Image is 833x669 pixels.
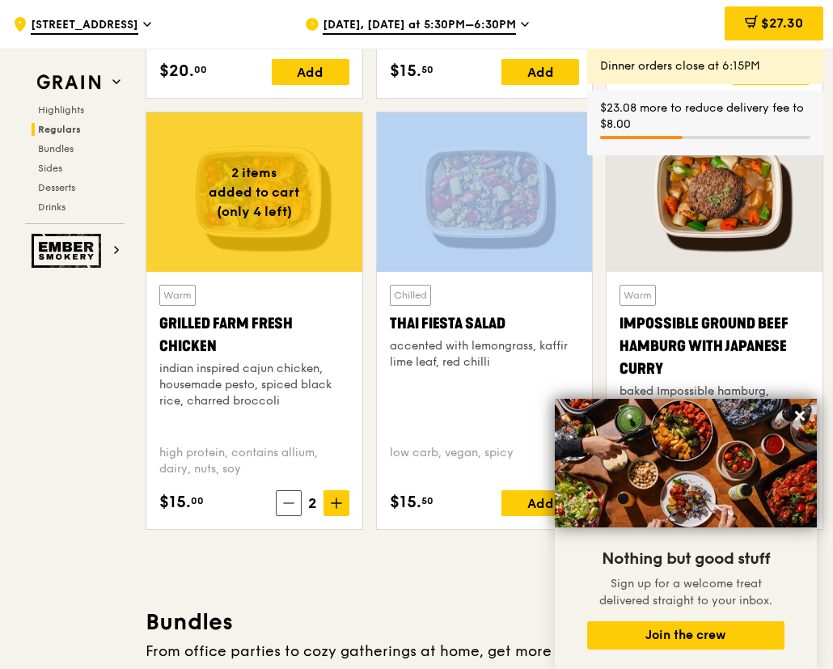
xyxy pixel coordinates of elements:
img: DSC07876-Edit02-Large.jpeg [555,399,817,527]
span: Bundles [38,143,74,155]
span: $27.30 [761,15,803,31]
span: [STREET_ADDRESS] [31,17,138,35]
div: indian inspired cajun chicken, housemade pesto, spiced black rice, charred broccoli [159,361,349,409]
div: Add [501,490,579,516]
div: Add [501,59,579,85]
span: $15. [390,59,421,83]
div: Warm [159,285,196,306]
span: $15. [159,490,191,514]
span: Sides [38,163,62,174]
span: 2 [302,492,323,514]
div: baked Impossible hamburg, Japanese curry, poached okra and carrots [619,383,810,432]
span: 50 [421,494,433,507]
h3: Bundles [146,608,823,637]
span: Sign up for a welcome treat delivered straight to your inbox. [599,577,772,608]
span: Desserts [38,182,75,193]
span: 00 [191,494,204,507]
div: accented with lemongrass, kaffir lime leaf, red chilli [390,338,580,370]
img: Grain web logo [32,68,106,97]
span: Highlights [38,104,84,116]
div: Grilled Farm Fresh Chicken [159,312,349,358]
img: Ember Smokery web logo [32,234,106,268]
div: Dinner orders close at 6:15PM [600,58,810,74]
div: low carb, vegan, spicy [390,445,580,477]
div: From office parties to cozy gatherings at home, get more meals and more bang for your buck. [146,640,823,663]
div: Warm [619,285,656,306]
div: Impossible Ground Beef Hamburg with Japanese Curry [619,312,810,380]
span: [DATE], [DATE] at 5:30PM–6:30PM [323,17,516,35]
div: Add [272,59,349,85]
div: Thai Fiesta Salad [390,312,580,335]
div: $23.08 more to reduce delivery fee to $8.00 [600,100,810,133]
span: $15. [390,490,421,514]
span: Nothing but good stuff [602,549,770,569]
span: Regulars [38,124,81,135]
span: $20. [159,59,194,83]
div: high protein, contains allium, dairy, nuts, soy [159,445,349,477]
div: Chilled [390,285,431,306]
button: Join the crew [587,621,784,650]
span: Drinks [38,201,66,213]
span: 00 [194,63,207,76]
button: Close [787,403,813,429]
span: 50 [421,63,433,76]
